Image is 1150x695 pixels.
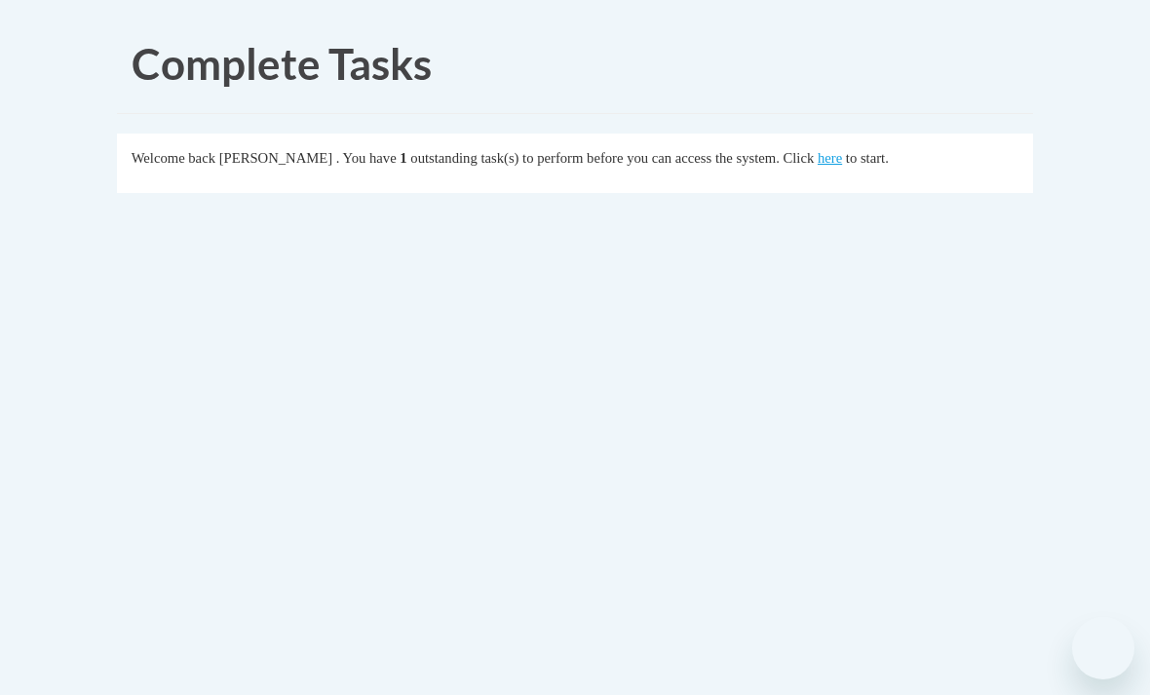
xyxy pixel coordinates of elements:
span: [PERSON_NAME] [219,150,332,166]
a: here [818,150,842,166]
span: outstanding task(s) to perform before you can access the system. Click [410,150,814,166]
span: . You have [336,150,397,166]
iframe: Button to launch messaging window [1072,617,1134,679]
span: Welcome back [132,150,215,166]
span: to start. [846,150,889,166]
span: Complete Tasks [132,38,432,89]
span: 1 [400,150,406,166]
